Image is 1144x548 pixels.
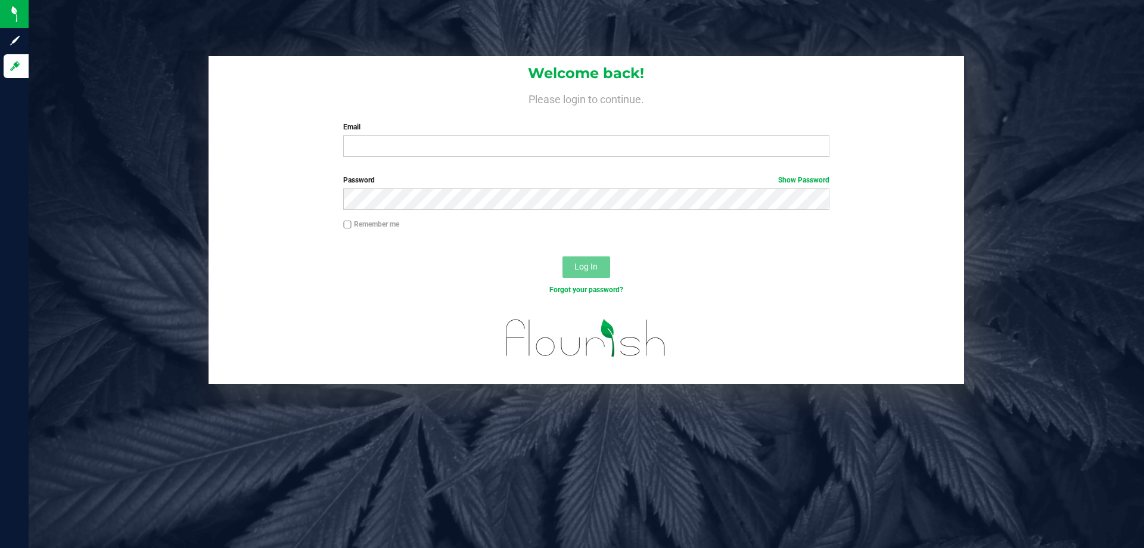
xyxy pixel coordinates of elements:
[343,219,399,230] label: Remember me
[574,262,598,271] span: Log In
[549,286,623,294] a: Forgot your password?
[562,256,610,278] button: Log In
[343,176,375,184] span: Password
[9,60,21,72] inline-svg: Log in
[492,308,680,369] img: flourish_logo.svg
[343,122,829,132] label: Email
[209,91,964,105] h4: Please login to continue.
[778,176,829,184] a: Show Password
[209,66,964,81] h1: Welcome back!
[343,221,352,229] input: Remember me
[9,35,21,47] inline-svg: Sign up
